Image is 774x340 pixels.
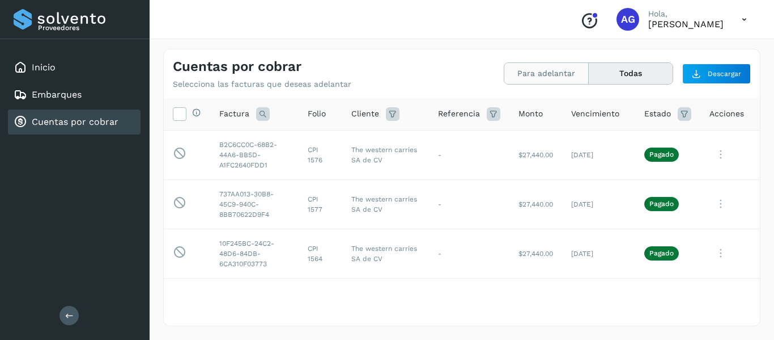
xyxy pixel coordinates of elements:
td: CPI 1552 [299,278,342,328]
div: Embarques [8,82,141,107]
td: B2C6CC0C-68B2-44A6-BB5D-A1FC2640FDD1 [210,130,299,179]
button: Todas [589,63,673,84]
td: - [429,179,509,229]
p: Hola, [648,9,724,19]
td: $27,440.00 [509,179,562,229]
td: - [429,278,509,328]
td: CPI 1576 [299,130,342,179]
span: Folio [308,108,326,120]
td: [DATE] [562,278,635,328]
span: Descargar [708,69,741,79]
p: Pagado [649,150,674,158]
a: Embarques [32,89,82,100]
span: Referencia [438,108,480,120]
span: Vencimiento [571,108,619,120]
span: Factura [219,108,249,120]
p: Pagado [649,200,674,208]
td: [DATE] [562,130,635,179]
p: Pagado [649,249,674,257]
td: 8916955A-2E6F-4E8E-9DCF-B4D032230B2A [210,278,299,328]
td: CPI 1577 [299,179,342,229]
td: The western carries SA de CV [342,229,429,278]
div: Inicio [8,55,141,80]
td: CPI 1564 [299,229,342,278]
div: Cuentas por cobrar [8,110,141,135]
td: 10F245BC-24C2-48D6-84DB-6CA310F03773 [210,229,299,278]
td: The western carries SA de CV [342,278,429,328]
td: - [429,229,509,278]
h4: Cuentas por cobrar [173,58,301,75]
td: 737AA013-30B8-45C9-940C-8BB70622D9F4 [210,179,299,229]
button: Descargar [682,64,751,84]
p: Proveedores [38,24,136,32]
p: Selecciona las facturas que deseas adelantar [173,79,351,89]
td: The western carries SA de CV [342,179,429,229]
td: The western carries SA de CV [342,130,429,179]
button: Para adelantar [504,63,589,84]
span: Acciones [709,108,744,120]
td: [DATE] [562,229,635,278]
td: $27,440.00 [509,229,562,278]
span: Monto [518,108,543,120]
span: Estado [644,108,671,120]
td: [DATE] [562,179,635,229]
td: $27,440.00 [509,130,562,179]
td: $27,440.00 [509,278,562,328]
span: Cliente [351,108,379,120]
a: Cuentas por cobrar [32,116,118,127]
a: Inicio [32,62,56,73]
p: ALFONSO García Flores [648,19,724,30]
td: - [429,130,509,179]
